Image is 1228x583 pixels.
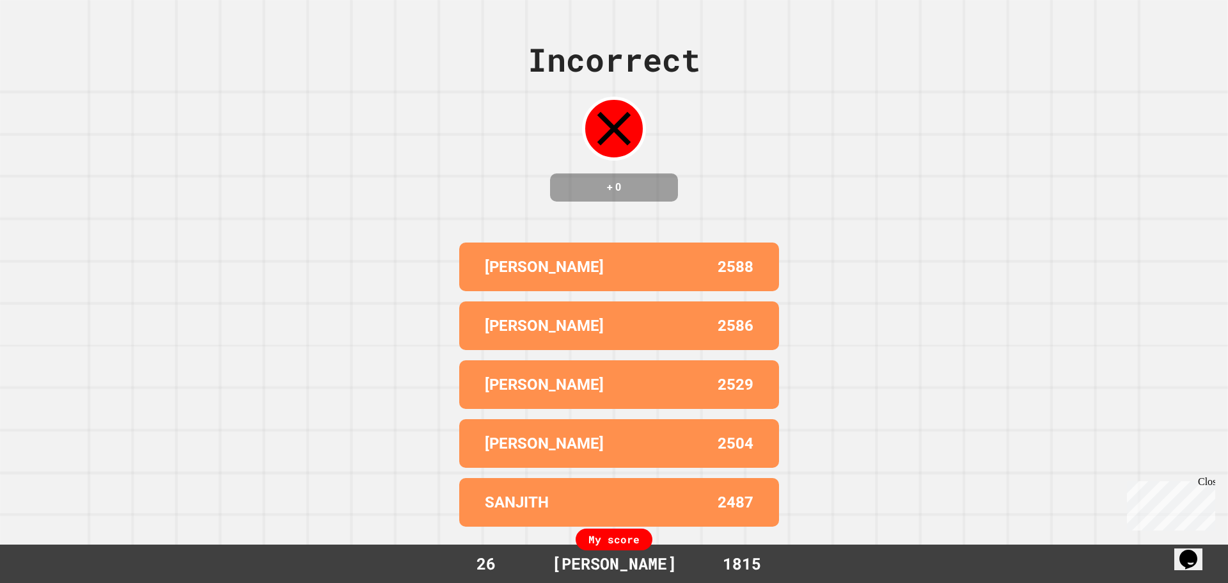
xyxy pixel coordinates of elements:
div: Incorrect [528,36,700,84]
p: 2487 [718,491,753,514]
iframe: chat widget [1122,476,1215,531]
p: 2586 [718,314,753,337]
p: SANJITH [485,491,549,514]
p: [PERSON_NAME] [485,255,604,278]
div: My score [576,529,652,550]
iframe: chat widget [1174,532,1215,570]
p: [PERSON_NAME] [485,432,604,455]
div: 1815 [694,552,790,576]
p: [PERSON_NAME] [485,373,604,396]
p: 2504 [718,432,753,455]
p: 2529 [718,373,753,396]
p: [PERSON_NAME] [485,314,604,337]
div: Chat with us now!Close [5,5,88,81]
div: [PERSON_NAME] [539,552,689,576]
h4: + 0 [563,180,665,195]
p: 2588 [718,255,753,278]
div: 26 [438,552,534,576]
